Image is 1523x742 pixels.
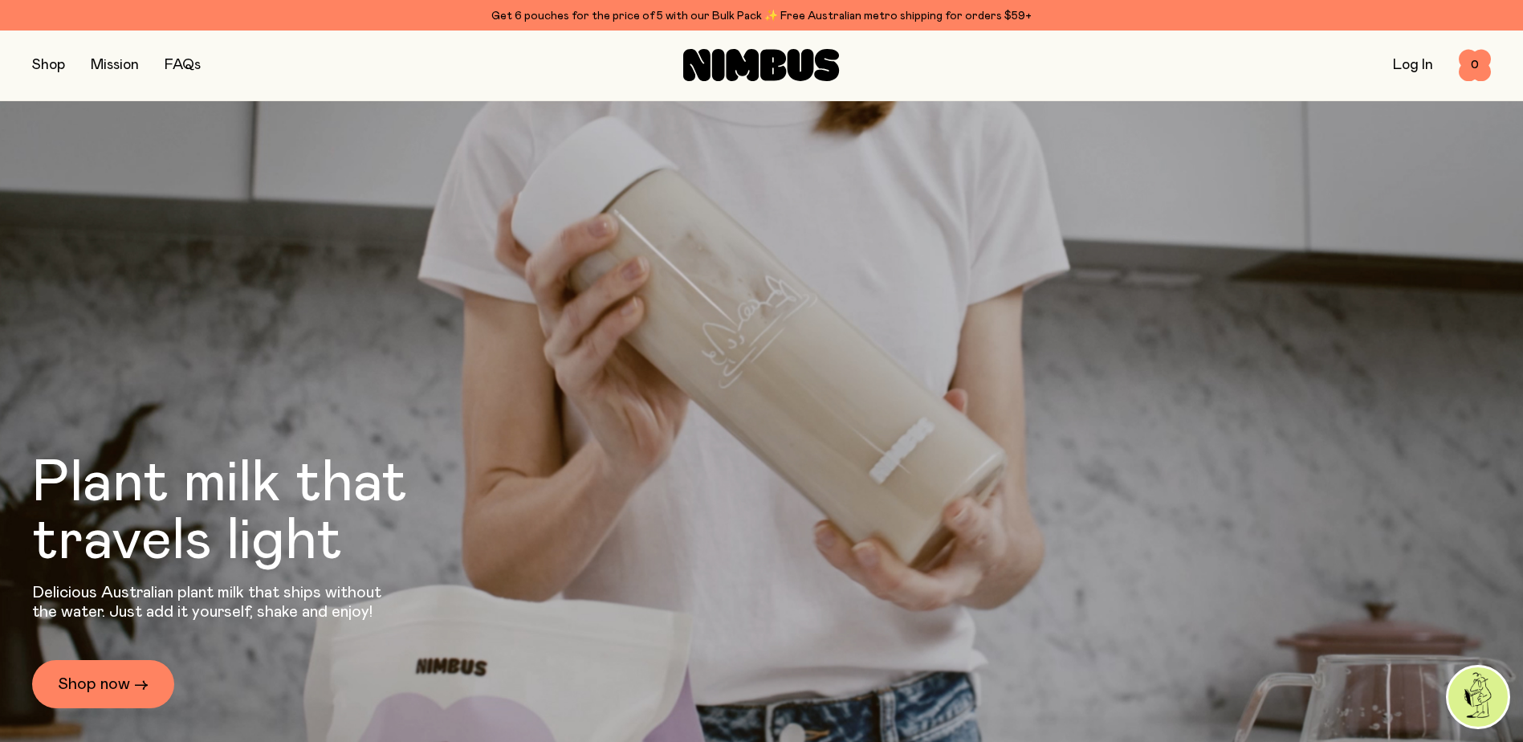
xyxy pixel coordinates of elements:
a: Log In [1393,58,1433,72]
a: Mission [91,58,139,72]
div: Get 6 pouches for the price of 5 with our Bulk Pack ✨ Free Australian metro shipping for orders $59+ [32,6,1491,26]
p: Delicious Australian plant milk that ships without the water. Just add it yourself, shake and enjoy! [32,583,392,622]
button: 0 [1459,49,1491,81]
a: Shop now → [32,660,174,708]
h1: Plant milk that travels light [32,455,495,570]
a: FAQs [165,58,201,72]
img: agent [1448,667,1508,727]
